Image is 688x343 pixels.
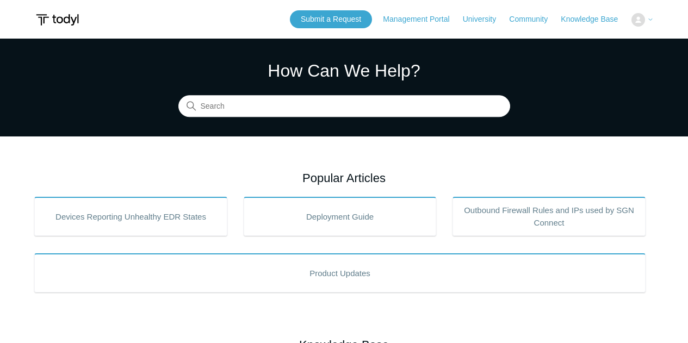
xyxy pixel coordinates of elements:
a: Community [509,14,559,25]
a: Knowledge Base [561,14,629,25]
h2: Popular Articles [34,169,654,187]
a: Submit a Request [290,10,372,28]
a: Devices Reporting Unhealthy EDR States [34,197,227,236]
input: Search [178,96,510,117]
h1: How Can We Help? [178,58,510,84]
a: Outbound Firewall Rules and IPs used by SGN Connect [453,197,646,236]
a: Management Portal [383,14,460,25]
img: Todyl Support Center Help Center home page [34,10,80,30]
a: University [463,14,507,25]
a: Deployment Guide [244,197,437,236]
a: Product Updates [34,253,646,292]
